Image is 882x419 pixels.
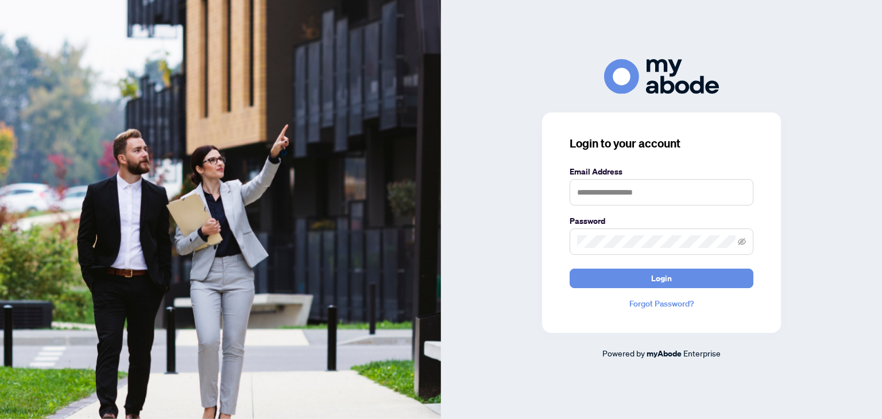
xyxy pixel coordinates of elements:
img: ma-logo [604,59,719,94]
button: Login [570,269,753,288]
span: eye-invisible [738,238,746,246]
span: Powered by [602,348,645,358]
span: Login [651,269,672,288]
a: Forgot Password? [570,297,753,310]
a: myAbode [647,347,682,360]
h3: Login to your account [570,135,753,152]
label: Password [570,215,753,227]
span: Enterprise [683,348,721,358]
label: Email Address [570,165,753,178]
